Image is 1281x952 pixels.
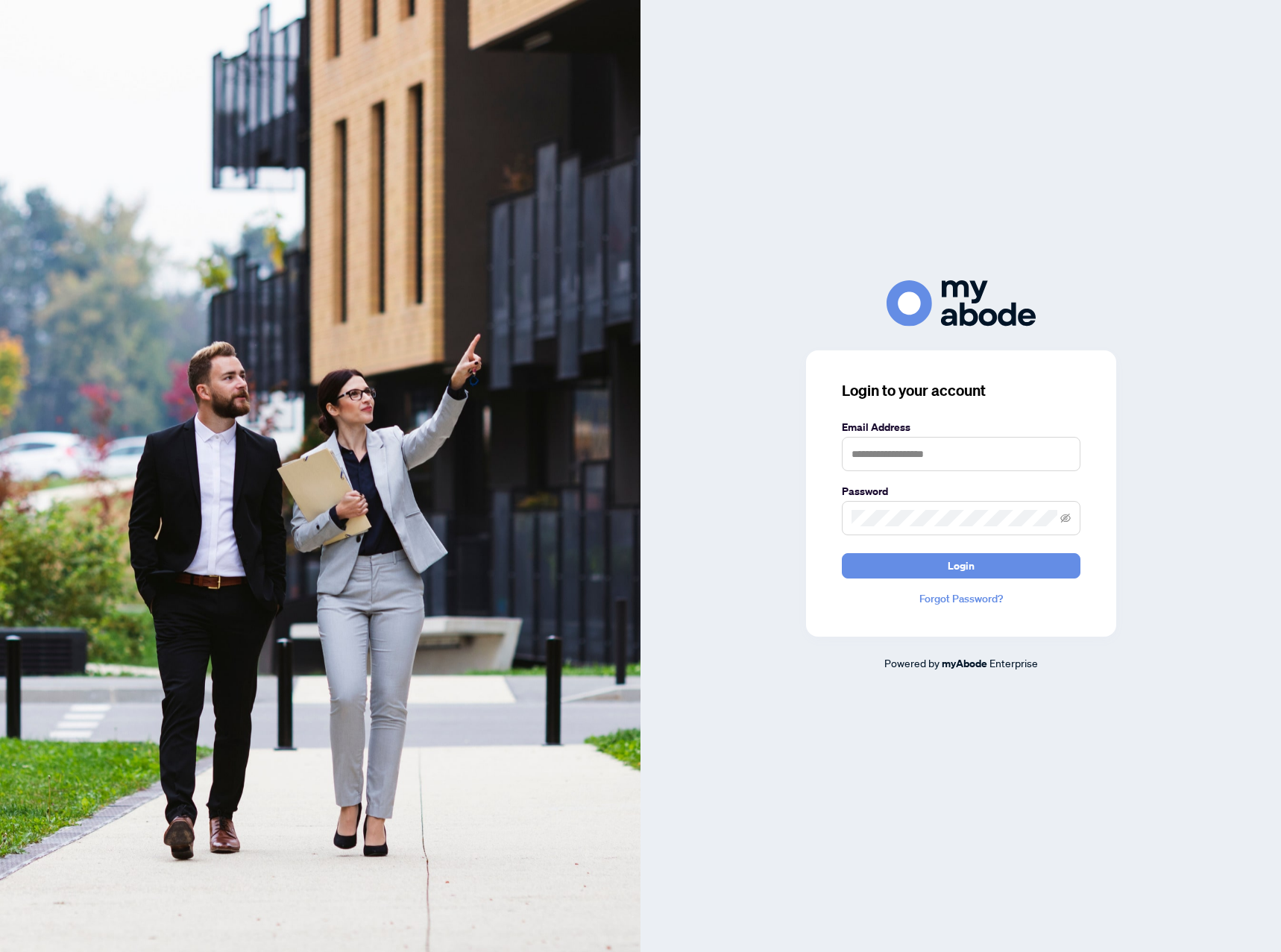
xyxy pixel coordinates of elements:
[942,655,987,672] a: myAbode
[887,280,1036,326] img: ma-logo
[884,656,939,669] span: Powered by
[842,380,1080,401] h3: Login to your account
[948,554,975,578] span: Login
[842,419,1080,435] label: Email Address
[842,553,1080,579] button: Login
[1060,513,1071,523] span: eye-invisible
[842,483,1080,499] label: Password
[989,656,1038,669] span: Enterprise
[842,590,1080,607] a: Forgot Password?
